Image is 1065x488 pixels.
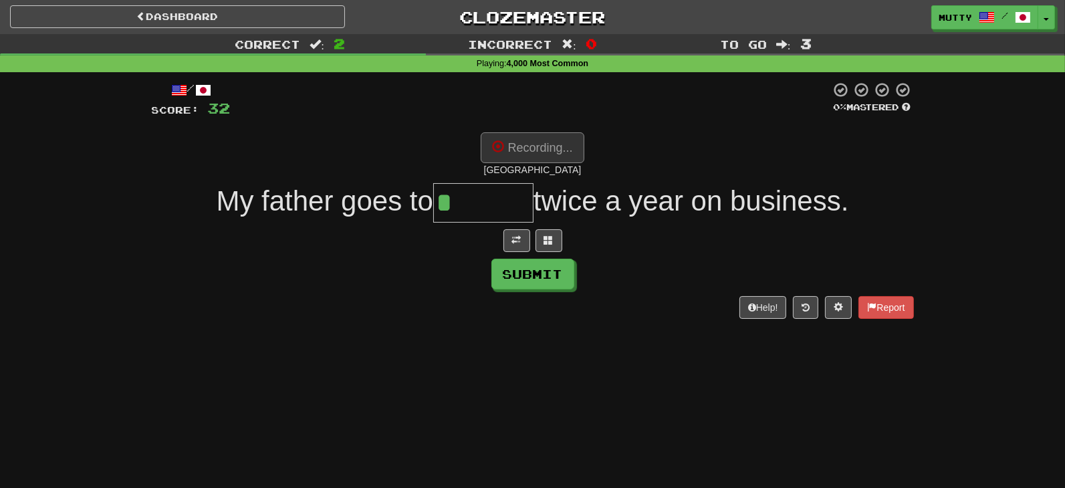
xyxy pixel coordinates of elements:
div: Mastered [831,102,914,114]
a: mutty / [931,5,1038,29]
span: Score: [152,104,200,116]
div: [GEOGRAPHIC_DATA] [152,163,914,176]
button: Help! [739,296,787,319]
span: 3 [800,35,812,51]
span: Incorrect [468,37,552,51]
span: 32 [208,100,231,116]
div: / [152,82,231,98]
span: 2 [334,35,345,51]
span: 0 [586,35,597,51]
span: : [562,39,576,50]
strong: 4,000 Most Common [507,59,588,68]
button: Switch sentence to multiple choice alt+p [536,229,562,252]
span: To go [720,37,767,51]
span: : [310,39,324,50]
span: My father goes to [216,185,433,217]
span: : [776,39,791,50]
span: / [1001,11,1008,20]
span: twice a year on business. [534,185,849,217]
button: Recording... [481,132,584,163]
button: Toggle translation (alt+t) [503,229,530,252]
a: Clozemaster [365,5,700,29]
span: 0 % [834,102,847,112]
button: Submit [491,259,574,289]
a: Dashboard [10,5,345,28]
button: Round history (alt+y) [793,296,818,319]
span: Correct [235,37,300,51]
span: mutty [939,11,972,23]
button: Report [858,296,913,319]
